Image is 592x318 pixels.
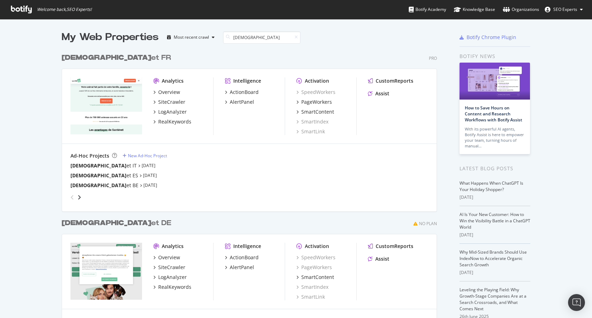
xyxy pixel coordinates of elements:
[539,4,588,15] button: SEO Experts
[70,172,138,179] a: [DEMOGRAPHIC_DATA]et ES
[460,165,530,172] div: Latest Blog Posts
[465,105,522,123] a: How to Save Hours on Content and Research Workflows with Botify Assist
[460,194,530,201] div: [DATE]
[70,182,138,189] a: [DEMOGRAPHIC_DATA]et BE
[296,264,332,271] a: PageWorkers
[153,264,185,271] a: SiteCrawler
[142,163,155,168] a: [DATE]
[296,274,334,281] a: SmartContent
[70,182,127,189] b: [DEMOGRAPHIC_DATA]
[230,254,259,261] div: ActionBoard
[429,55,437,61] div: Pro
[296,108,334,115] a: SmartContent
[305,77,329,84] div: Activation
[128,153,167,159] div: New Ad-Hoc Project
[62,218,174,228] a: [DEMOGRAPHIC_DATA]et DE
[296,128,325,135] div: SmartLink
[376,243,413,250] div: CustomReports
[62,53,174,63] a: [DEMOGRAPHIC_DATA]et FR
[158,274,187,281] div: LogAnalyzer
[158,254,180,261] div: Overview
[62,53,171,63] div: et FR
[70,243,142,300] img: santevet.de
[70,152,109,159] div: Ad-Hoc Projects
[296,284,328,291] a: SmartIndex
[467,34,516,41] div: Botify Chrome Plugin
[62,218,171,228] div: et DE
[460,180,523,192] a: What Happens When ChatGPT Is Your Holiday Shopper?
[296,293,325,300] a: SmartLink
[301,98,332,106] div: PageWorkers
[454,6,495,13] div: Knowledge Base
[158,108,187,115] div: LogAnalyzer
[153,98,185,106] a: SiteCrawler
[143,182,157,188] a: [DATE]
[164,32,217,43] button: Most recent crawl
[368,77,413,84] a: CustomReports
[225,98,254,106] a: AlertPanel
[70,182,138,189] div: et BE
[162,243,184,250] div: Analytics
[460,52,530,60] div: Botify news
[225,254,259,261] a: ActionBoard
[376,77,413,84] div: CustomReports
[158,89,180,96] div: Overview
[62,30,159,44] div: My Web Properties
[143,172,157,178] a: [DATE]
[503,6,539,13] div: Organizations
[301,108,334,115] div: SmartContent
[296,98,332,106] a: PageWorkers
[174,35,209,39] div: Most recent crawl
[158,264,185,271] div: SiteCrawler
[368,243,413,250] a: CustomReports
[153,254,180,261] a: Overview
[62,220,151,227] b: [DEMOGRAPHIC_DATA]
[37,7,92,12] span: Welcome back, SEO Experts !
[460,249,527,268] a: Why Mid-Sized Brands Should Use IndexNow to Accelerate Organic Search Growth
[77,194,82,201] div: angle-right
[230,98,254,106] div: AlertPanel
[158,98,185,106] div: SiteCrawler
[70,172,138,179] div: et ES
[460,211,530,230] a: AI Is Your New Customer: How to Win the Visibility Battle in a ChatGPT World
[162,77,184,84] div: Analytics
[225,264,254,271] a: AlertPanel
[296,118,328,125] a: SmartIndex
[465,126,525,149] div: With its powerful AI agents, Botify Assist is here to empower your team, turning hours of manual…
[301,274,334,281] div: SmartContent
[460,34,516,41] a: Botify Chrome Plugin
[153,108,187,115] a: LogAnalyzer
[233,77,261,84] div: Intelligence
[375,255,389,262] div: Assist
[230,264,254,271] div: AlertPanel
[296,254,335,261] div: SpeedWorkers
[70,162,137,169] a: [DEMOGRAPHIC_DATA]et IT
[123,153,167,159] a: New Ad-Hoc Project
[68,192,77,203] div: angle-left
[70,77,142,134] img: santevet.com
[223,31,301,44] input: Search
[296,89,335,96] a: SpeedWorkers
[233,243,261,250] div: Intelligence
[460,232,530,238] div: [DATE]
[153,284,191,291] a: RealKeywords
[419,221,437,227] div: No Plan
[375,90,389,97] div: Assist
[460,63,530,100] img: How to Save Hours on Content and Research Workflows with Botify Assist
[70,162,137,169] div: et IT
[153,274,187,281] a: LogAnalyzer
[553,6,577,12] span: SEO Experts
[409,6,446,13] div: Botify Academy
[158,284,191,291] div: RealKeywords
[70,162,127,169] b: [DEMOGRAPHIC_DATA]
[230,89,259,96] div: ActionBoard
[368,255,389,262] a: Assist
[568,294,585,311] div: Open Intercom Messenger
[460,269,530,276] div: [DATE]
[62,54,151,61] b: [DEMOGRAPHIC_DATA]
[368,90,389,97] a: Assist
